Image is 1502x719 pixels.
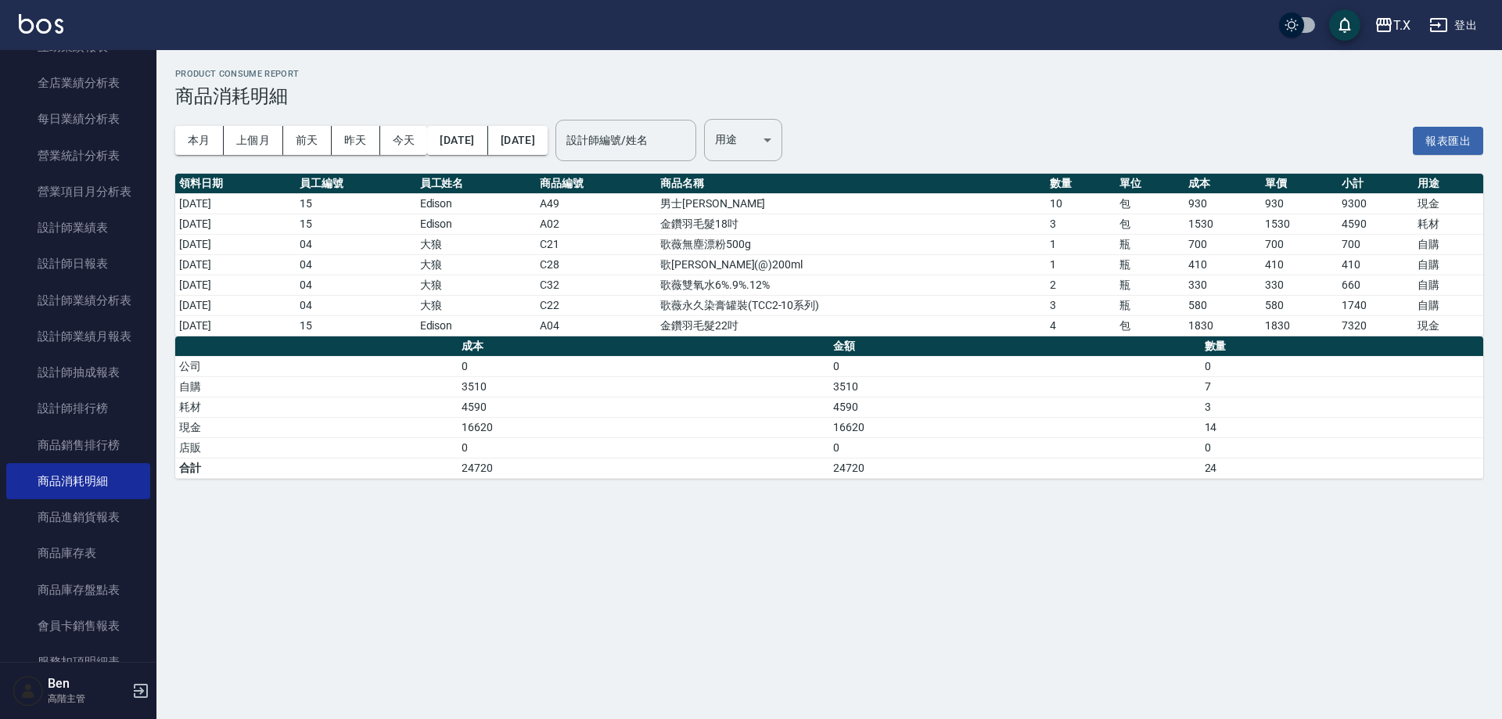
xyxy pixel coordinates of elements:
button: 前天 [283,126,332,155]
td: 15 [296,214,416,234]
a: 設計師業績月報表 [6,318,150,354]
a: 設計師抽成報表 [6,354,150,390]
td: [DATE] [175,254,296,275]
td: 9300 [1338,193,1414,214]
td: 0 [458,437,829,458]
th: 員工姓名 [416,174,537,194]
th: 數量 [1046,174,1116,194]
td: 580 [1184,295,1261,315]
a: 營業項目月分析表 [6,174,150,210]
td: 04 [296,234,416,254]
td: 14 [1201,417,1483,437]
button: 今天 [380,126,428,155]
td: 店販 [175,437,458,458]
td: 1 [1046,254,1116,275]
td: 930 [1184,193,1261,214]
td: 1530 [1261,214,1338,234]
button: 登出 [1423,11,1483,40]
td: 大狼 [416,254,537,275]
td: 1830 [1261,315,1338,336]
td: 04 [296,275,416,295]
td: [DATE] [175,193,296,214]
td: 04 [296,295,416,315]
td: 04 [296,254,416,275]
td: 包 [1116,193,1185,214]
th: 商品名稱 [656,174,1046,194]
td: 1530 [1184,214,1261,234]
th: 單價 [1261,174,1338,194]
h3: 商品消耗明細 [175,85,1483,107]
a: 全店業績分析表 [6,65,150,101]
h2: Product Consume Report [175,69,1483,79]
table: a dense table [175,336,1483,479]
td: 700 [1338,234,1414,254]
td: 0 [1201,356,1483,376]
td: 4 [1046,315,1116,336]
button: 報表匯出 [1413,127,1483,156]
td: 歌[PERSON_NAME](@)200ml [656,254,1046,275]
td: 瓶 [1116,275,1185,295]
button: 上個月 [224,126,283,155]
td: 0 [829,437,1201,458]
td: [DATE] [175,214,296,234]
th: 單位 [1116,174,1185,194]
td: 700 [1184,234,1261,254]
td: 包 [1116,214,1185,234]
td: 16620 [458,417,829,437]
td: 男士[PERSON_NAME] [656,193,1046,214]
td: 自購 [1414,234,1483,254]
td: [DATE] [175,315,296,336]
td: 930 [1261,193,1338,214]
td: 瓶 [1116,254,1185,275]
td: 410 [1338,254,1414,275]
td: 7 [1201,376,1483,397]
button: 本月 [175,126,224,155]
td: 660 [1338,275,1414,295]
td: 1740 [1338,295,1414,315]
td: A49 [536,193,656,214]
td: 合計 [175,458,458,478]
img: Person [13,675,44,706]
td: 金鑽羽毛髮18吋 [656,214,1046,234]
td: C22 [536,295,656,315]
td: 現金 [1414,315,1483,336]
td: 330 [1184,275,1261,295]
th: 員工編號 [296,174,416,194]
td: 瓶 [1116,234,1185,254]
a: 報表匯出 [1413,132,1483,147]
td: C32 [536,275,656,295]
td: 4590 [829,397,1201,417]
td: Edison [416,315,537,336]
td: 15 [296,193,416,214]
td: 24720 [458,458,829,478]
td: 3510 [458,376,829,397]
td: 公司 [175,356,458,376]
td: 24 [1201,458,1483,478]
td: 7320 [1338,315,1414,336]
td: 24720 [829,458,1201,478]
p: 高階主管 [48,692,128,706]
th: 金額 [829,336,1201,357]
th: 小計 [1338,174,1414,194]
td: 4590 [1338,214,1414,234]
a: 服務扣項明細表 [6,644,150,680]
td: 大狼 [416,234,537,254]
td: 15 [296,315,416,336]
td: 瓶 [1116,295,1185,315]
td: 0 [1201,437,1483,458]
a: 每日業績分析表 [6,101,150,137]
td: 580 [1261,295,1338,315]
button: [DATE] [488,126,548,155]
td: 330 [1261,275,1338,295]
td: 4590 [458,397,829,417]
td: 歌薇永久染膏罐裝(TCC2-10系列) [656,295,1046,315]
td: 3 [1046,214,1116,234]
td: 歌薇無塵漂粉500g [656,234,1046,254]
td: 3510 [829,376,1201,397]
td: 1830 [1184,315,1261,336]
td: 700 [1261,234,1338,254]
a: 會員卡銷售報表 [6,608,150,644]
a: 商品銷售排行榜 [6,427,150,463]
td: 現金 [175,417,458,437]
td: 16620 [829,417,1201,437]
